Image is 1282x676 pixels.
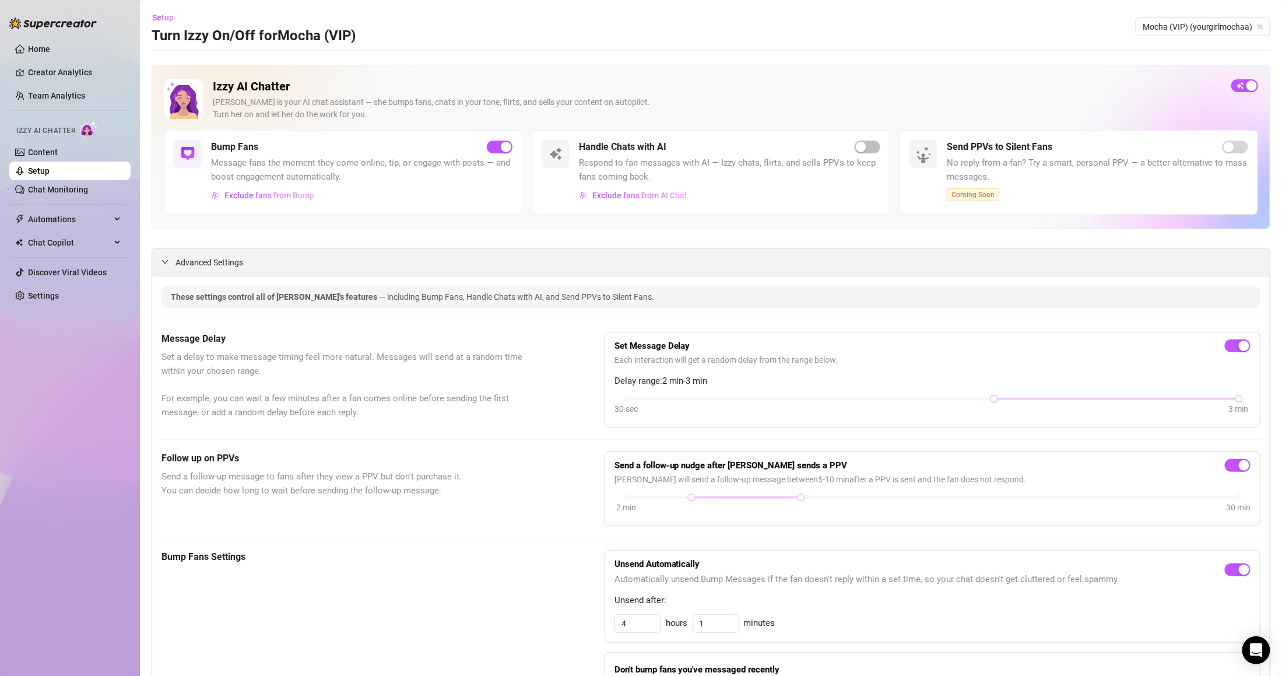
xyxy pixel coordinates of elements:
[614,341,690,351] strong: Set Message Delay
[161,255,175,268] div: expanded
[28,291,59,300] a: Settings
[175,256,243,269] span: Advanced Settings
[947,140,1052,154] h5: Send PPVs to Silent Fans
[579,140,666,154] h5: Handle Chats with AI
[614,353,1251,366] span: Each interaction will get a random delay from the range below.
[614,594,1251,608] span: Unsend after:
[213,79,1222,94] h2: Izzy AI Chatter
[947,156,1248,184] span: No reply from a fan? Try a smart, personal PPV — a better alternative to mass messages.
[9,17,97,29] img: logo-BBDzfeDw.svg
[15,239,23,247] img: Chat Copilot
[614,664,780,675] strong: Don't bump fans you've messaged recently
[28,63,121,82] a: Creator Analytics
[161,332,546,346] h5: Message Delay
[224,191,314,200] span: Exclude fans from Bump
[379,292,654,302] span: — including Bump Fans, Handle Chats with AI, and Send PPVs to Silent Fans.
[28,210,111,229] span: Automations
[212,191,220,199] img: svg%3e
[161,258,168,265] span: expanded
[614,573,1120,587] span: Automatically unsend Bump Messages if the fan doesn't reply within a set time, so your chat doesn...
[28,91,85,100] a: Team Analytics
[28,44,50,54] a: Home
[152,8,183,27] button: Setup
[171,292,379,302] span: These settings control all of [PERSON_NAME]'s features
[1143,18,1263,36] span: Mocha (VIP) (yourgirlmochaa)
[549,147,563,161] img: svg%3e
[616,501,636,514] div: 2 min
[28,233,111,252] span: Chat Copilot
[947,188,999,201] span: Coming Soon
[1227,501,1251,514] div: 30 min
[161,470,546,498] span: Send a follow-up message to fans after they view a PPV but don't purchase it. You can decide how ...
[211,156,512,184] span: Message fans the moment they come online, tip, or engage with posts — and boost engagement automa...
[1242,636,1270,664] div: Open Intercom Messenger
[213,96,1222,121] div: [PERSON_NAME] is your AI chat assistant — she bumps fans, chats in your tone, flirts, and sells y...
[181,147,195,161] img: svg%3e
[28,268,107,277] a: Discover Viral Videos
[614,559,700,569] strong: Unsend Automatically
[28,148,58,157] a: Content
[614,374,1251,388] span: Delay range: 2 min - 3 min
[211,186,315,205] button: Exclude fans from Bump
[28,185,88,194] a: Chat Monitoring
[152,13,174,22] span: Setup
[592,191,687,200] span: Exclude fans from AI Chat
[15,215,24,224] span: thunderbolt
[579,186,688,205] button: Exclude fans from AI Chat
[579,156,880,184] span: Respond to fan messages with AI — Izzy chats, flirts, and sells PPVs to keep fans coming back.
[16,125,75,136] span: Izzy AI Chatter
[80,121,98,138] img: AI Chatter
[579,191,588,199] img: svg%3e
[152,27,356,45] h3: Turn Izzy On/Off for Mocha (VIP)
[614,402,638,415] div: 30 sec
[916,146,935,165] img: silent-fans-ppv-o-N6Mmdf.svg
[161,550,546,564] h5: Bump Fans Settings
[614,473,1251,486] span: [PERSON_NAME] will send a follow-up message between 5 - 10 min after a PPV is sent and the fan do...
[164,79,203,119] img: Izzy AI Chatter
[744,617,775,631] span: minutes
[161,451,546,465] h5: Follow up on PPVs
[1257,23,1264,30] span: team
[211,140,258,154] h5: Bump Fans
[614,460,848,471] strong: Send a follow-up nudge after [PERSON_NAME] sends a PPV
[28,166,50,176] a: Setup
[1229,402,1249,415] div: 3 min
[666,617,688,631] span: hours
[161,351,546,419] span: Set a delay to make message timing feel more natural. Messages will send at a random time within ...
